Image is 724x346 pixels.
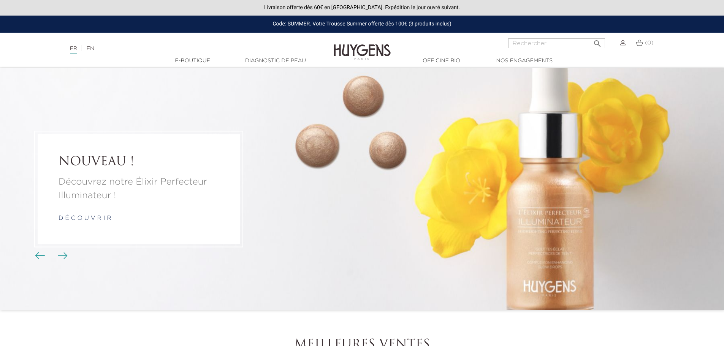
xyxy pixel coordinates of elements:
[593,37,602,46] i: 
[591,36,604,46] button: 
[238,57,314,65] a: Diagnostic de peau
[59,216,111,222] a: d é c o u v r i r
[645,40,653,46] span: (0)
[59,175,219,203] a: Découvrez notre Élixir Perfecteur Illuminateur !
[155,57,231,65] a: E-Boutique
[59,155,219,169] a: NOUVEAU !
[66,44,296,53] div: |
[404,57,480,65] a: Officine Bio
[334,32,391,61] img: Huygens
[508,38,605,48] input: Rechercher
[87,46,94,51] a: EN
[38,250,63,262] div: Boutons du carrousel
[70,46,77,54] a: FR
[486,57,562,65] a: Nos engagements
